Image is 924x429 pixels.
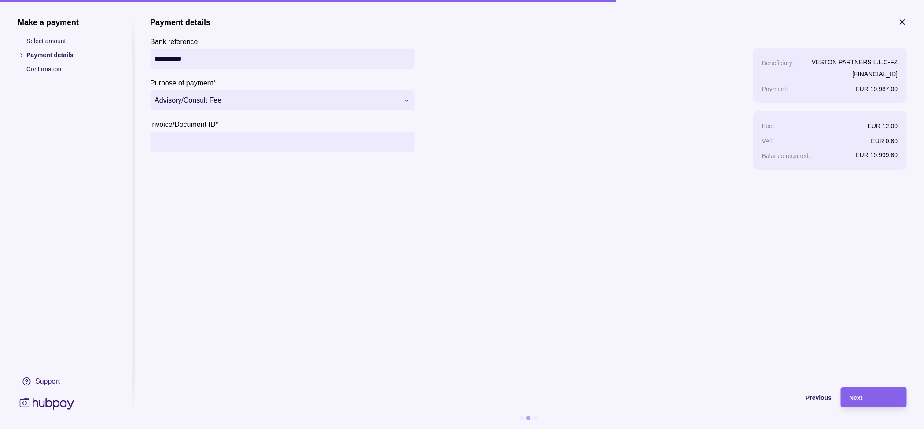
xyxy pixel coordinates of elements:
p: Payment details [26,50,114,60]
p: Payment : [762,85,788,92]
p: EUR 0.60 [871,137,898,144]
div: Support [35,377,60,386]
p: EUR 19,999.60 [855,152,898,159]
p: Invoice/Document ID [150,121,216,128]
p: [FINANCIAL_ID] [812,69,898,79]
button: Previous [150,387,832,407]
span: Previous [806,394,832,401]
input: Bank reference [155,49,410,69]
p: EUR 12.00 [868,122,898,129]
p: Purpose of payment [150,79,213,87]
p: VAT : [762,137,774,144]
input: Invoice/Document ID [155,132,410,152]
h1: Make a payment [18,18,114,27]
p: Confirmation [26,64,114,74]
p: VESTON PARTNERS L.L.C-FZ [812,57,898,67]
button: Next [840,387,906,407]
label: Purpose of payment [150,78,216,88]
label: Invoice/Document ID [150,119,218,129]
p: Balance required : [762,152,810,159]
h1: Payment details [150,18,210,27]
p: EUR 19,987.00 [855,85,898,92]
p: Beneficiary : [762,59,794,67]
span: Next [849,394,862,401]
label: Bank reference [150,36,198,47]
p: Fee : [762,122,774,129]
a: Support [18,372,114,391]
p: Select amount [26,36,114,46]
p: Bank reference [150,38,198,45]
